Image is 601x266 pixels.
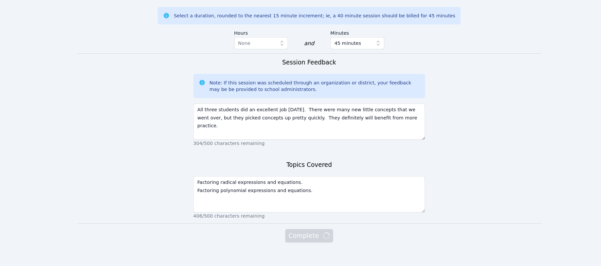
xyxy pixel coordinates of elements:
div: Note: If this session was scheduled through an organization or district, your feedback may be be ... [204,84,408,98]
h3: Topics Covered [278,163,322,172]
h3: Session Feedback [274,63,327,73]
label: Hours [228,34,280,44]
textarea: Factoring radical expressions and equations. Factoring polynomial expressions and equations. [188,179,413,214]
p: 304/500 characters remaining [188,143,413,150]
textarea: All three students did an excellent job [DATE]. There were many new little concepts that we went ... [188,108,413,143]
div: and [296,46,305,54]
button: 45 minutes [321,44,373,55]
div: Select a duration, rounded to the nearest 15 minute increment; ie, a 40 minute session should be ... [169,19,442,26]
p: 406/500 characters remaining [188,214,413,221]
span: None [231,47,244,52]
button: Complete [277,230,324,243]
button: None [228,44,280,55]
label: Minutes [321,34,373,44]
span: 45 minutes [325,45,351,53]
span: Complete [281,232,320,241]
